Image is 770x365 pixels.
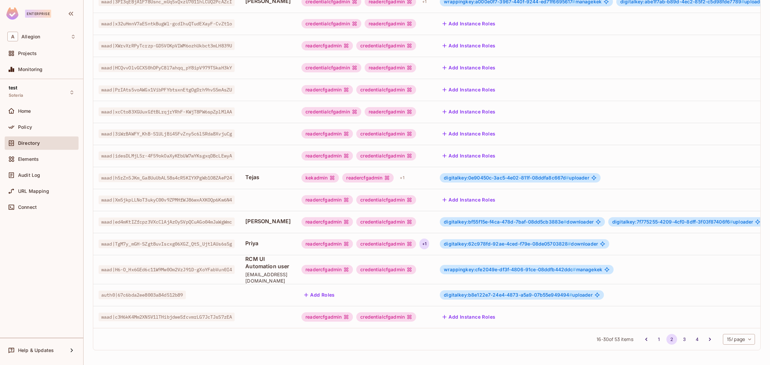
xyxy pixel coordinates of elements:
button: Add Instance Roles [440,312,498,322]
span: A [7,32,18,41]
button: Add Instance Roles [440,195,498,205]
span: wrappingkey:cfe2049e-df3f-4806-91ce-08ddfb442ddc [444,267,576,272]
span: Workspace: Allegion [21,34,40,39]
button: Add Instance Roles [440,40,498,51]
div: credentialcfgadmin [356,239,416,249]
span: test [9,85,18,90]
span: waad|x32uHmnV7aESntkBugWl-gcdIhuQTudEXayF-CvZt1o [99,19,235,28]
div: readercfgadmin [301,85,353,94]
span: Connect [18,205,37,210]
span: Soteria [9,93,23,98]
span: waad|TgM7y_mGH-SZgt8uvIscxg06XGZ_QtS_UjtlAUs6s5g [99,240,235,248]
span: # [563,219,566,225]
span: waad|Xm5jkpLLNoT3ukyC00v9ZPMHfWJ86wxAXKOQp6Kw6N4 [99,196,235,204]
span: waad|3iWrBAWFY_KhB-S1ULjBi45FvZny5c6lSRda8XvjuCg [99,129,235,138]
span: uploader [612,219,753,225]
div: readercfgadmin [301,217,353,227]
button: page 2 [666,334,677,345]
span: waad|xcCto83XGUuxGftBLrqjrYRhF-KWjT8PW6spZplMlAA [99,107,235,116]
button: Add Roles [301,290,338,300]
button: Add Instance Roles [440,18,498,29]
span: digitalkey:b8e122e7-24e4-4873-a5a9-07b55e949494 [444,292,572,298]
div: readercfgadmin [301,129,353,138]
button: Go to page 1 [654,334,664,345]
span: Directory [18,140,40,146]
div: Enterprise [25,10,51,18]
button: Add Instance Roles [440,128,498,139]
span: waad|H6-O_Hx6GEd6c11W9Mw0Om2VzJ91D-gXoYFabVun0I4 [99,265,235,274]
div: kekadmin [301,173,339,182]
div: credentialcfgadmin [356,129,416,138]
span: Audit Log [18,172,40,178]
span: URL Mapping [18,189,49,194]
div: readercfgadmin [365,19,416,28]
div: + 1 [397,172,407,183]
button: Go to page 3 [679,334,690,345]
span: uploader [444,292,592,298]
div: credentialcfgadmin [356,265,416,274]
span: waad|XWrvXrRPyTcrzp-GD5VOKpVIWM6ozhUkbct3mLH839U [99,41,235,50]
div: + 1 [419,239,429,249]
span: digitalkey:bf55f15e-f4ca-478d-7baf-08dd5cb3883e [444,219,566,225]
div: credentialcfgadmin [356,217,416,227]
div: readercfgadmin [365,63,416,72]
span: Policy [18,124,32,130]
div: readercfgadmin [301,265,353,274]
div: readercfgadmin [342,173,394,182]
span: Priya [245,240,291,247]
span: waad|PrIAts5voAWGx1VibPFYbtsxnEtgOgDrh9hvS5mAsZU [99,85,235,94]
div: credentialcfgadmin [301,19,361,28]
span: digitalkey:62c978fd-92ae-4ced-f79e-08de05703828 [444,241,571,247]
span: Tejas [245,173,291,181]
span: waad|HCQvvOlvGCXS0hDPyC8l7ahqq_pY8ipV979TSkaH3kY [99,63,235,72]
span: downloader [444,241,598,247]
div: readercfgadmin [301,41,353,50]
span: # [568,241,571,247]
img: SReyMgAAAABJRU5ErkJggg== [6,7,18,20]
div: credentialcfgadmin [356,195,416,205]
div: credentialcfgadmin [301,63,361,72]
button: Go to previous page [641,334,652,345]
span: downloader [444,219,594,225]
nav: pagination navigation [640,334,716,345]
span: waad|h5rZn5JKm_Ga8UuUbAL58s4cR5KIYXPgWb1O8ZAeP24 [99,173,235,182]
button: Go to next page [704,334,715,345]
span: waad|idesDLMjL5r-4F59okOaXyKEbUW7wYKsgxqDBcLEwyA [99,151,235,160]
span: managekek [444,267,602,272]
span: waad|ed4mKtIZfcpz3VXcClAjAzOySVpQCuAGo04mJaWgWmc [99,218,235,226]
span: Monitoring [18,67,43,72]
div: credentialcfgadmin [356,151,416,160]
div: credentialcfgadmin [356,41,416,50]
span: Elements [18,156,39,162]
div: credentialcfgadmin [356,85,416,94]
span: Home [18,108,31,114]
span: [EMAIL_ADDRESS][DOMAIN_NAME] [245,271,291,284]
button: Add Instance Roles [440,62,498,73]
div: readercfgadmin [301,312,353,322]
div: readercfgadmin [365,107,416,116]
span: 16 - 30 of 53 items [597,336,633,343]
span: digitalkey:0e90450c-3ac5-4e02-811f-08ddfa8c667d [444,175,569,180]
span: Projects [18,51,37,56]
div: readercfgadmin [301,239,353,249]
span: # [730,219,733,225]
div: credentialcfgadmin [301,107,361,116]
button: Add Instance Roles [440,84,498,95]
span: auth0|67c6bda2ee8003a84d512b89 [99,291,186,299]
span: digitalkey:7f775255-4209-4cf0-8dff-3f03f87406f6 [612,219,733,225]
div: readercfgadmin [301,151,353,160]
span: uploader [444,175,589,180]
button: Add Instance Roles [440,150,498,161]
span: waad|c3H6kK4Mm2XNSV1lTHibjdweSfcvmrLG7JcTJsS7zEA [99,313,235,321]
span: # [569,292,572,298]
div: readercfgadmin [301,195,353,205]
span: RCM UI Automation user [245,255,291,270]
button: Add Instance Roles [440,106,498,117]
button: Go to page 4 [692,334,702,345]
span: # [573,267,576,272]
div: 15 / page [723,334,755,345]
div: credentialcfgadmin [356,312,416,322]
span: Help & Updates [18,348,54,353]
span: [PERSON_NAME] [245,218,291,225]
span: # [566,175,569,180]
